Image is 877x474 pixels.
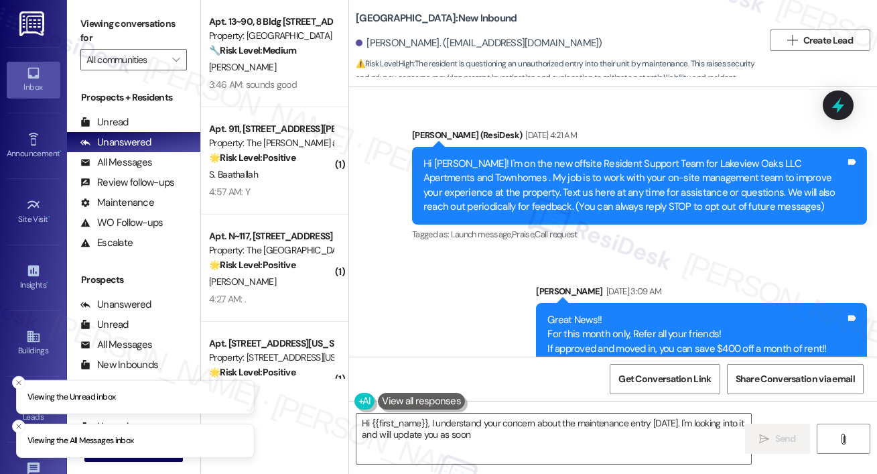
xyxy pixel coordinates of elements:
[356,57,763,100] span: : The resident is questioning an unauthorized entry into their unit by maintenance. This raises s...
[7,259,60,296] a: Insights •
[356,11,517,25] b: [GEOGRAPHIC_DATA]: New Inbound
[209,78,297,91] div: 3:46 AM: sounds good
[27,391,115,403] p: Viewing the Unread inbox
[603,284,662,298] div: [DATE] 3:09 AM
[209,351,333,365] div: Property: [STREET_ADDRESS][US_STATE]
[209,152,295,164] strong: 🌟 Risk Level: Positive
[787,35,797,46] i: 
[80,156,152,170] div: All Messages
[209,293,246,305] div: 4:27 AM: .
[12,375,25,389] button: Close toast
[209,243,333,257] div: Property: The [GEOGRAPHIC_DATA]
[27,435,134,447] p: Viewing the All Messages inbox
[60,147,62,156] span: •
[412,225,867,244] div: Tagged as:
[209,122,333,136] div: Apt. 911, [STREET_ADDRESS][PERSON_NAME]
[536,284,867,303] div: [PERSON_NAME]
[80,216,163,230] div: WO Follow-ups
[727,364,864,394] button: Share Conversation via email
[745,424,810,454] button: Send
[451,229,512,240] span: Launch message ,
[512,229,535,240] span: Praise ,
[535,229,577,240] span: Call request
[19,11,47,36] img: ResiDesk Logo
[80,298,151,312] div: Unanswered
[209,44,296,56] strong: 🔧 Risk Level: Medium
[209,15,333,29] div: Apt. 13~90, 8 Bldg [STREET_ADDRESS]
[209,366,295,378] strong: 🌟 Risk Level: Positive
[412,128,867,147] div: [PERSON_NAME] (ResiDesk)
[356,414,751,464] textarea: Hi {{first_name}}, I understand your concern about the maintenance entry [DATE]. I'm looking into...
[80,115,129,129] div: Unread
[209,29,333,43] div: Property: [GEOGRAPHIC_DATA]
[610,364,720,394] button: Get Conversation Link
[80,338,152,352] div: All Messages
[522,128,577,142] div: [DATE] 4:21 AM
[80,358,158,372] div: New Inbounds
[209,186,250,198] div: 4:57 AM: Y
[209,136,333,150] div: Property: The [PERSON_NAME] at [GEOGRAPHIC_DATA]
[7,392,60,428] a: Leads
[770,29,870,51] button: Create Lead
[775,432,796,446] span: Send
[80,236,133,250] div: Escalate
[209,276,276,288] span: [PERSON_NAME]
[12,420,25,433] button: Close toast
[356,36,602,50] div: [PERSON_NAME]. ([EMAIL_ADDRESS][DOMAIN_NAME])
[80,196,154,210] div: Maintenance
[736,372,855,386] span: Share Conversation via email
[838,434,848,445] i: 
[172,54,180,65] i: 
[80,13,187,49] label: Viewing conversations for
[759,434,769,445] i: 
[209,168,258,180] span: S. Baathallah
[80,318,129,332] div: Unread
[356,58,413,69] strong: ⚠️ Risk Level: High
[48,213,50,222] span: •
[67,91,200,105] div: Prospects + Residents
[7,325,60,361] a: Buildings
[209,61,276,73] span: [PERSON_NAME]
[86,49,165,70] input: All communities
[618,372,711,386] span: Get Conversation Link
[209,337,333,351] div: Apt. [STREET_ADDRESS][US_STATE]
[7,62,60,98] a: Inbox
[80,135,151,150] div: Unanswered
[803,34,853,48] span: Create Lead
[67,273,200,287] div: Prospects
[423,157,846,215] div: Hi [PERSON_NAME]! I'm on the new offsite Resident Support Team for Lakeview Oaks LLC Apartments a...
[80,176,174,190] div: Review follow-ups
[7,194,60,230] a: Site Visit •
[46,278,48,288] span: •
[209,259,295,271] strong: 🌟 Risk Level: Positive
[547,313,846,400] div: Great News!! For this month only, Refer all your friends! If approved and moved in, you can save ...
[209,229,333,243] div: Apt. N~117, [STREET_ADDRESS]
